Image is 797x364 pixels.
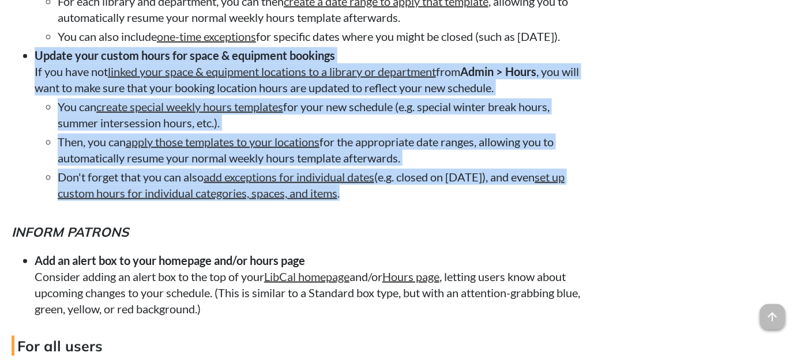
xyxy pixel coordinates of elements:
h4: For all users [12,336,584,356]
strong: Admin > Hours [460,65,536,78]
li: Don't forget that you can also (e.g. closed on [DATE]), and even . [58,169,584,201]
strong: Update your custom hours for space & equipment bookings [35,48,335,62]
a: create special weekly hours templates [96,100,283,113]
li: Then, you can for the appropriate date ranges, allowing you to automatically resume your normal w... [58,134,584,166]
a: apply those templates to your locations [126,135,319,149]
a: add exceptions for individual dates [204,170,374,184]
a: set up custom hours for individual categories, spaces, and items [58,170,565,200]
h5: Inform patrons [12,223,584,241]
li: You can also include for specific dates where you might be closed (such as [DATE]). [58,28,584,44]
strong: Add an alert box to your homepage and/or hours page [35,253,305,267]
a: one-time exceptions [157,29,256,43]
a: arrow_upward [760,305,785,319]
li: Consider adding an alert box to the top of your and/or , letting users know about upcoming change... [35,252,584,317]
span: arrow_upward [760,304,785,329]
li: If you have not from , you will want to make sure that your booking location hours are updated to... [35,47,584,201]
a: LibCal homepage [264,270,349,283]
li: You can for your new schedule (e.g. special winter break hours, summer intersession hours, etc.). [58,98,584,131]
a: linked your space & equipment locations to a library or department [108,65,436,78]
a: Hours page [382,270,439,283]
